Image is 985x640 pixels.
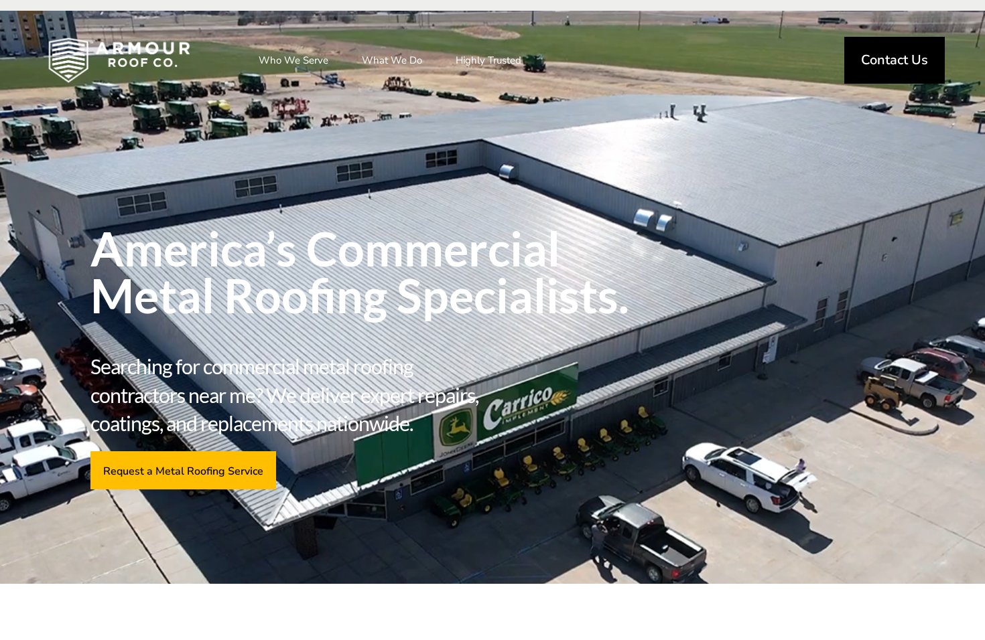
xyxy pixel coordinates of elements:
a: Request a Metal Roofing Service [90,451,276,489]
span: Searching for commercial metal roofing contractors near me? We deliver expert repairs, coatings, ... [90,352,488,438]
span: America’s Commercial Metal Roofing Specialists. [90,225,687,319]
a: Highly Trusted [442,44,535,77]
a: What We Do [348,44,436,77]
a: Who We Serve [245,44,342,77]
span: Contact Us [861,54,928,67]
span: Request a Metal Roofing Service [103,464,263,477]
a: Contact Us [844,37,945,84]
img: Industrial and Commercial Roofing Company | Armour Roof Co. [27,27,212,94]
